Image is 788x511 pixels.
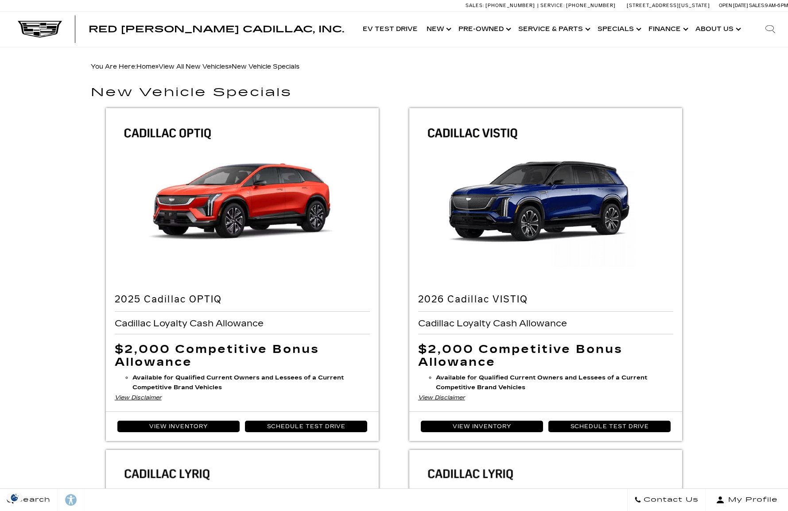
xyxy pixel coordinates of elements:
a: EV Test Drive [358,12,422,47]
span: New Vehicle Specials [232,63,299,70]
span: My Profile [725,494,778,506]
button: Open user profile menu [706,489,788,511]
span: Cadillac Loyalty Cash Allowance [418,318,569,328]
span: Sales: [466,3,484,8]
a: View All New Vehicles [159,63,229,70]
a: New [422,12,454,47]
div: Breadcrumbs [91,61,698,73]
span: [PHONE_NUMBER] [566,3,616,8]
img: 2026 Cadillac VISTIQ [409,108,683,290]
span: $2,000 Competitive Bonus Allowance [115,342,319,369]
a: Contact Us [627,489,706,511]
a: Home [136,63,155,70]
a: View Inventory [117,421,240,432]
span: Service: [540,3,565,8]
a: Red [PERSON_NAME] Cadillac, Inc. [89,25,344,34]
span: Sales: [749,3,765,8]
a: Schedule Test Drive [245,421,368,432]
a: Service: [PHONE_NUMBER] [537,3,618,8]
span: $2,000 Competitive Bonus Allowance [418,342,623,369]
span: Cadillac Loyalty Cash Allowance [115,318,266,328]
div: View Disclaimer [115,393,370,403]
a: Finance [644,12,691,47]
h2: 2025 Cadillac OPTIQ [115,294,370,305]
span: » [136,63,299,70]
a: Sales: [PHONE_NUMBER] [466,3,537,8]
span: Red [PERSON_NAME] Cadillac, Inc. [89,24,344,35]
b: Available for Qualified Current Owners and Lessees of a Current Competitive Brand Vehicles [132,374,344,391]
a: Specials [593,12,644,47]
span: 9 AM-6 PM [765,3,788,8]
span: [PHONE_NUMBER] [485,3,535,8]
a: About Us [691,12,744,47]
a: View Inventory [421,421,543,432]
a: Pre-Owned [454,12,514,47]
h1: New Vehicle Specials [91,86,698,99]
span: » [159,63,299,70]
div: View Disclaimer [418,393,674,403]
h2: 2026 Cadillac VISTIQ [418,294,674,305]
span: You Are Here: [91,63,299,70]
img: Cadillac Dark Logo with Cadillac White Text [18,21,62,38]
img: 2025 Cadillac OPTIQ [106,108,379,290]
a: Schedule Test Drive [548,421,671,432]
a: [STREET_ADDRESS][US_STATE] [627,3,710,8]
span: Open [DATE] [719,3,748,8]
a: Service & Parts [514,12,593,47]
img: Opt-Out Icon [4,493,25,502]
span: Contact Us [641,494,699,506]
span: Search [14,494,50,506]
section: Click to Open Cookie Consent Modal [4,493,25,502]
b: Available for Qualified Current Owners and Lessees of a Current Competitive Brand Vehicles [436,374,647,391]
